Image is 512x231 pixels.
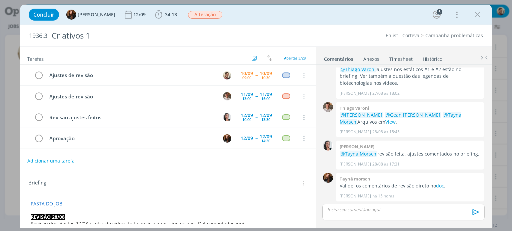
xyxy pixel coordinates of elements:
[241,113,253,118] div: 12/09
[340,176,370,182] b: Tayná morsch
[255,94,257,98] span: --
[222,154,232,164] button: C
[340,144,374,150] b: [PERSON_NAME]
[261,139,270,143] div: 14:30
[255,136,257,141] span: --
[324,53,354,62] a: Comentários
[234,220,244,227] a: aqui
[340,161,371,167] p: [PERSON_NAME]
[46,134,217,143] div: Aprovação
[27,155,75,167] button: Adicionar uma tarefa
[33,12,54,17] span: Concluir
[425,32,483,39] a: Campanha problemáticas
[165,11,177,18] span: 34:13
[437,9,442,15] div: 5
[340,112,461,125] span: @Tayná Morsch
[340,90,371,96] p: [PERSON_NAME]
[223,71,231,79] img: G
[363,56,379,62] div: Anexos
[241,136,253,141] div: 12/09
[260,134,272,139] div: 12/09
[260,113,272,118] div: 12/09
[267,55,272,61] img: arrow-down-up.svg
[260,71,272,76] div: 10/09
[222,112,232,122] button: C
[49,28,291,44] div: Criativos 1
[223,113,231,121] img: C
[422,53,443,62] a: Histórico
[31,214,65,220] strong: REVISÃO 28/08
[284,56,306,60] span: Abertas 5/28
[323,102,333,112] img: T
[386,112,440,118] span: @Gean [PERSON_NAME]
[323,173,333,183] img: T
[29,9,59,21] button: Concluir
[340,66,480,86] p: ajustes nos estáticos #1 e #2 estão no briefing. Ver também a questão das legendas de biotecnolog...
[431,9,442,20] button: 5
[31,200,62,207] a: PASTA DO JOB
[46,113,217,122] div: Revisão ajustes feitos
[188,11,222,19] span: Alteração
[29,32,47,40] span: 1936.3
[242,97,251,100] div: 13:00
[372,161,400,167] span: 28/08 às 17:31
[223,134,231,143] img: T
[372,90,400,96] span: 27/08 às 18:02
[28,179,46,187] span: Briefing
[153,9,179,20] button: 34:13
[340,193,371,199] p: [PERSON_NAME]
[222,70,232,80] button: G
[261,76,270,79] div: 10:30
[66,10,76,20] img: T
[389,53,413,62] a: Timesheet
[31,220,234,227] span: Revisão dos ajustes 27/08 + telas de vídeos feita, mais alguns ajustes para D.A comentados
[340,105,369,111] b: Thiago varoni
[255,73,257,77] span: --
[46,92,217,101] div: Ajustes de revisão
[261,97,270,100] div: 15:00
[261,118,270,121] div: 13:30
[242,118,251,121] div: 10:00
[386,32,419,39] a: Enlist - Corteva
[340,151,480,157] p: revisão feita, ajustes comentados no briefing.
[341,112,382,118] span: @[PERSON_NAME]
[66,10,115,20] button: T[PERSON_NAME]
[20,5,491,228] div: dialog
[241,92,253,97] div: 11/09
[323,141,333,151] img: C
[341,66,376,72] span: @Thiago Varoni
[244,220,246,227] span: .
[241,71,253,76] div: 10/09
[46,71,217,79] div: Ajustes de revisão
[133,12,147,17] div: 12/09
[340,129,371,135] p: [PERSON_NAME]
[385,119,396,125] a: View
[372,193,394,199] span: há 15 horas
[340,112,480,125] p: Arquivos em .
[255,115,257,120] span: --
[188,11,223,19] button: Alteração
[222,91,232,101] button: T
[372,129,400,135] span: 28/08 às 15:45
[27,54,44,62] span: Tarefas
[341,151,376,157] span: @Tayná Morsch
[223,92,231,100] img: T
[242,76,251,79] div: 09:00
[340,182,480,189] p: Validei os comentários de revisão direto no .
[436,182,444,189] a: doc
[222,133,232,143] button: T
[260,92,272,97] div: 11/09
[78,12,115,17] span: [PERSON_NAME]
